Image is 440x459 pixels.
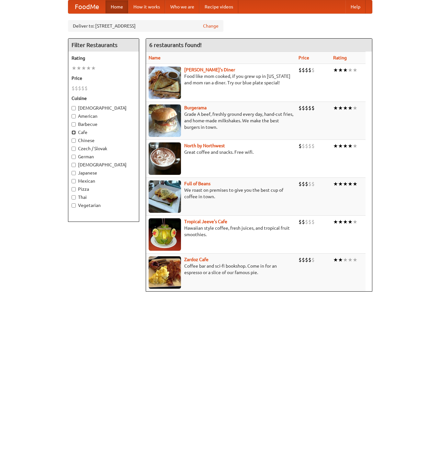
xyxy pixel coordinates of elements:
[72,202,136,209] label: Vegetarian
[305,180,308,187] li: $
[72,153,136,160] label: German
[184,257,209,262] a: Zardoz Cafe
[165,0,199,13] a: Who we are
[149,149,293,155] p: Great coffee and snacks. Free wifi.
[72,194,136,200] label: Thai
[149,263,293,276] p: Coffee bar and sci-fi bookshop. Come in for an espresso or a slice of our famous pie.
[302,142,305,150] li: $
[333,142,338,150] li: ★
[72,170,136,176] label: Japanese
[348,104,353,112] li: ★
[72,130,76,135] input: Cafe
[333,180,338,187] li: ★
[338,218,343,225] li: ★
[305,256,308,263] li: $
[311,66,315,74] li: $
[353,142,357,150] li: ★
[72,139,76,143] input: Chinese
[311,180,315,187] li: $
[302,66,305,74] li: $
[308,142,311,150] li: $
[184,181,210,186] b: Full of Beans
[72,106,76,110] input: [DEMOGRAPHIC_DATA]
[128,0,165,13] a: How it works
[343,142,348,150] li: ★
[311,256,315,263] li: $
[184,143,225,148] b: North by Northwest
[149,104,181,137] img: burgerama.jpg
[72,65,76,72] li: ★
[149,66,181,99] img: sallys.jpg
[311,142,315,150] li: $
[76,65,81,72] li: ★
[333,104,338,112] li: ★
[311,218,315,225] li: $
[72,114,76,118] input: American
[299,66,302,74] li: $
[353,180,357,187] li: ★
[343,180,348,187] li: ★
[299,256,302,263] li: $
[302,180,305,187] li: $
[72,75,136,81] h5: Price
[343,66,348,74] li: ★
[302,104,305,112] li: $
[302,256,305,263] li: $
[72,105,136,111] label: [DEMOGRAPHIC_DATA]
[72,137,136,144] label: Chinese
[149,42,202,48] ng-pluralize: 6 restaurants found!
[308,256,311,263] li: $
[149,111,293,130] p: Grade A beef, freshly ground every day, hand-cut fries, and home-made milkshakes. We make the bes...
[72,187,76,191] input: Pizza
[299,218,302,225] li: $
[72,145,136,152] label: Czech / Slovak
[311,104,315,112] li: $
[348,180,353,187] li: ★
[78,85,81,92] li: $
[302,218,305,225] li: $
[308,104,311,112] li: $
[338,256,343,263] li: ★
[348,142,353,150] li: ★
[299,142,302,150] li: $
[72,171,76,175] input: Japanese
[333,66,338,74] li: ★
[184,219,227,224] a: Tropical Jeeve's Cafe
[308,180,311,187] li: $
[308,66,311,74] li: $
[345,0,366,13] a: Help
[72,122,76,127] input: Barbecue
[353,218,357,225] li: ★
[343,104,348,112] li: ★
[72,121,136,127] label: Barbecue
[333,55,347,60] a: Rating
[72,203,76,208] input: Vegetarian
[353,256,357,263] li: ★
[72,178,136,184] label: Mexican
[184,105,207,110] a: Burgerama
[353,66,357,74] li: ★
[305,104,308,112] li: $
[305,218,308,225] li: $
[348,256,353,263] li: ★
[149,55,161,60] a: Name
[299,104,302,112] li: $
[199,0,238,13] a: Recipe videos
[72,163,76,167] input: [DEMOGRAPHIC_DATA]
[184,67,235,72] a: [PERSON_NAME]'s Diner
[333,256,338,263] li: ★
[149,180,181,213] img: beans.jpg
[299,55,309,60] a: Price
[338,142,343,150] li: ★
[72,195,76,199] input: Thai
[149,225,293,238] p: Hawaiian style coffee, fresh juices, and tropical fruit smoothies.
[72,85,75,92] li: $
[68,20,223,32] div: Deliver to: [STREET_ADDRESS]
[305,142,308,150] li: $
[91,65,96,72] li: ★
[343,218,348,225] li: ★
